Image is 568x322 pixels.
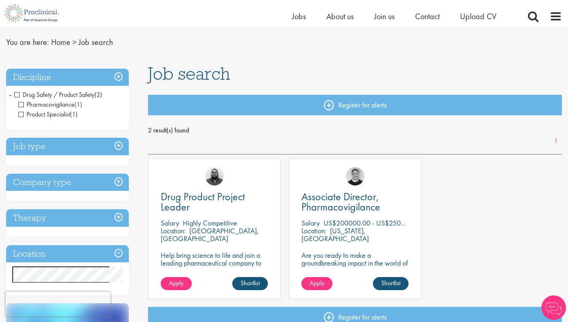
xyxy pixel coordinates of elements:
span: Product Specialist [18,110,78,119]
img: Chatbot [541,295,566,320]
span: (1) [74,100,82,109]
p: Are you ready to make a groundbreaking impact in the world of biotechnology? Join a growing compa... [301,251,409,290]
span: (1) [70,110,78,119]
span: 2 result(s) found [148,124,562,136]
span: Apply [310,279,324,287]
a: Drug Product Project Leader [161,192,268,212]
span: Product Specialist [18,110,70,119]
h3: Job type [6,138,129,155]
span: Drug Safety / Product Safety [14,90,94,99]
span: Salary [301,218,320,228]
a: Jobs [292,11,306,22]
p: US$200000.00 - US$250000.00 per annum [323,218,454,228]
span: Pharmacovigilance [18,100,74,109]
h3: Company type [6,174,129,191]
span: You are here: [6,37,49,47]
a: Apply [301,277,332,290]
span: Associate Director, Pharmacovigilance [301,190,380,214]
h3: Therapy [6,209,129,227]
a: Contact [415,11,440,22]
span: Drug Safety / Product Safety [14,90,102,99]
a: Associate Director, Pharmacovigilance [301,192,409,212]
p: Highly Competitive [183,218,237,228]
p: Help bring science to life and join a leading pharmaceutical company to play a key role in delive... [161,251,268,290]
a: About us [326,11,354,22]
span: Pharmacovigilance [18,100,82,109]
a: 1 [550,136,562,146]
h3: Discipline [6,69,129,86]
span: Job search [79,37,113,47]
iframe: reCAPTCHA [6,292,110,316]
p: [US_STATE], [GEOGRAPHIC_DATA] [301,226,369,243]
span: Location: [301,226,326,235]
span: - [9,88,11,101]
a: breadcrumb link [51,37,70,47]
a: Apply [161,277,192,290]
span: Location: [161,226,186,235]
a: Register for alerts [148,95,562,115]
p: [GEOGRAPHIC_DATA], [GEOGRAPHIC_DATA] [161,226,259,243]
a: Join us [374,11,395,22]
span: (2) [94,90,102,99]
span: Drug Product Project Leader [161,190,245,214]
img: Bo Forsen [346,167,364,186]
img: Ashley Bennett [205,167,224,186]
span: Salary [161,218,179,228]
span: > [72,37,76,47]
a: Shortlist [232,277,268,290]
span: Apply [169,279,184,287]
a: Upload CV [460,11,496,22]
span: Job search [148,63,230,85]
h3: Location [6,245,129,263]
a: Shortlist [373,277,409,290]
